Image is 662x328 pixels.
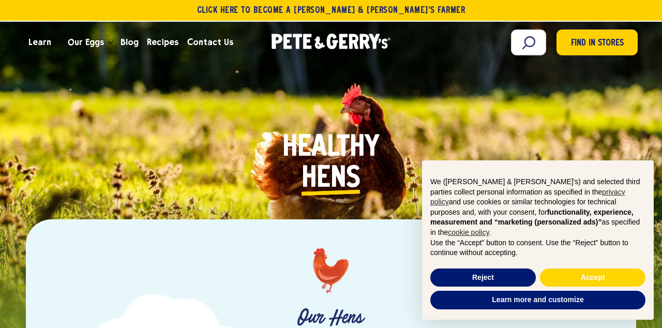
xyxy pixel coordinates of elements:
[64,28,108,56] a: Our Eggs
[556,29,638,55] a: Find in Stores
[448,228,489,236] a: cookie policy
[540,269,645,287] button: Accept
[121,36,139,49] span: Blog
[302,163,317,195] i: H
[330,163,346,195] i: n
[430,291,645,309] button: Learn more and customize
[24,28,55,56] a: Learn
[511,29,546,55] input: Search
[116,28,143,56] a: Blog
[187,36,233,49] span: Contact Us
[28,36,51,49] span: Learn
[346,163,360,195] i: s
[68,36,104,49] span: Our Eggs
[108,41,113,44] button: Open the dropdown menu for Our Eggs
[571,37,624,51] span: Find in Stores
[430,269,536,287] button: Reject
[183,28,237,56] a: Contact Us
[147,36,178,49] span: Recipes
[430,238,645,258] p: Use the “Accept” button to consent. Use the “Reject” button to continue without accepting.
[430,177,645,238] p: We ([PERSON_NAME] & [PERSON_NAME]'s) and selected third parties collect personal information as s...
[317,163,330,195] i: e
[55,41,61,44] button: Open the dropdown menu for Learn
[282,132,380,163] span: Healthy
[143,28,183,56] a: Recipes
